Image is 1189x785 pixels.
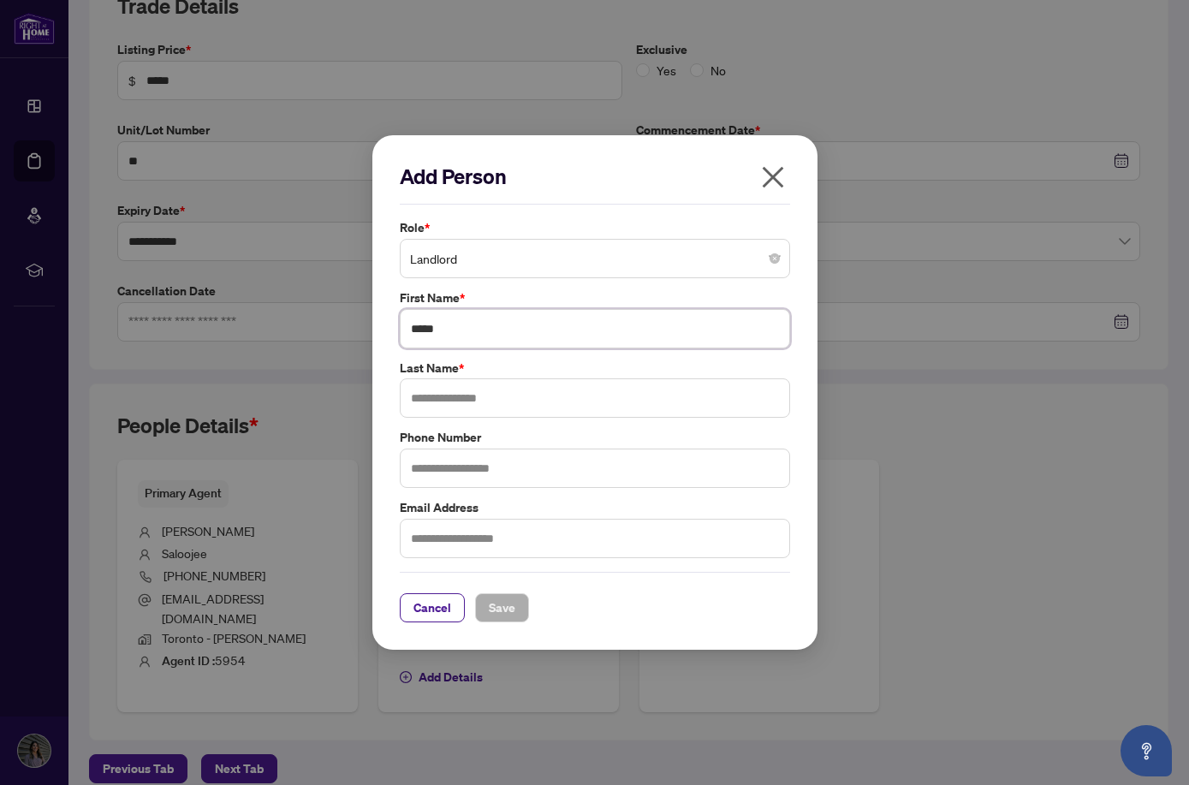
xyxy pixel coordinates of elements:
label: Role [400,218,790,237]
span: close-circle [770,253,780,264]
label: Email Address [400,498,790,517]
label: Phone Number [400,428,790,447]
h2: Add Person [400,163,790,190]
label: Last Name [400,359,790,378]
label: First Name [400,288,790,307]
button: Open asap [1121,725,1172,776]
span: close [759,164,787,191]
button: Cancel [400,593,465,622]
button: Save [475,593,529,622]
span: Cancel [413,594,451,621]
span: Landlord [410,242,780,275]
